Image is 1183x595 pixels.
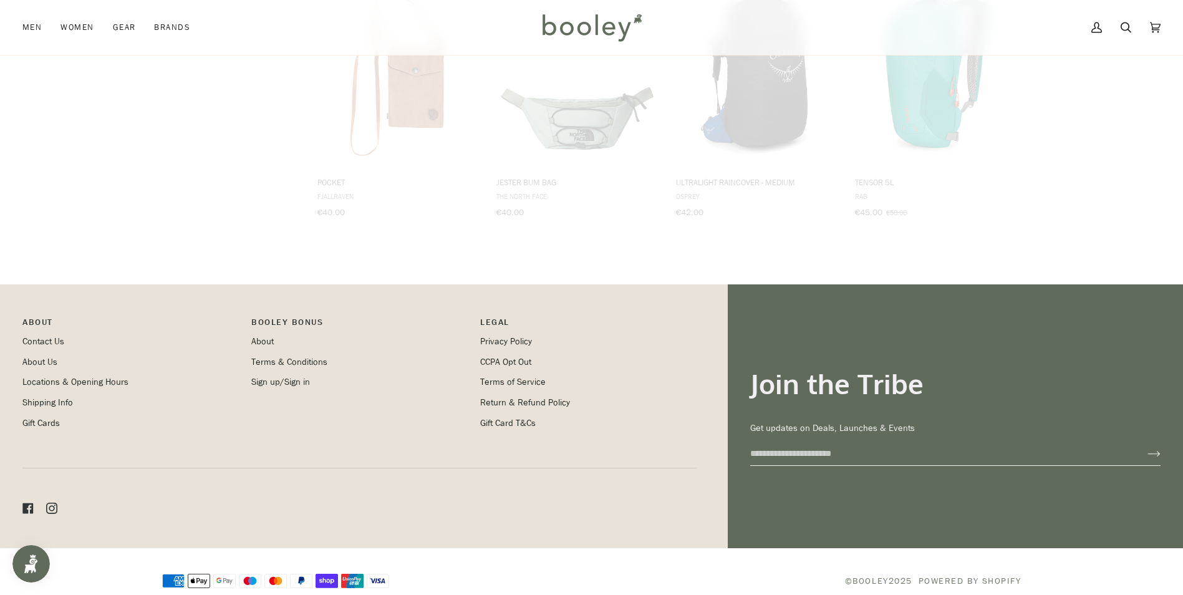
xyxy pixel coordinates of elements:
a: About Us [22,356,57,368]
a: Privacy Policy [480,336,532,347]
img: Booley [537,9,646,46]
a: About [251,336,274,347]
a: Gift Card T&Cs [480,417,536,429]
span: Women [60,21,94,34]
a: Booley [852,575,888,587]
p: Booley Bonus [251,316,468,335]
a: Contact Us [22,336,64,347]
a: CCPA Opt Out [480,356,531,368]
a: Terms of Service [480,376,546,388]
p: Pipeline_Footer Sub [480,316,697,335]
button: Join [1127,444,1161,464]
h3: Join the Tribe [750,367,1161,401]
a: Shipping Info [22,397,73,409]
p: Get updates on Deals, Launches & Events [750,422,1161,435]
span: © 2025 [845,574,912,588]
iframe: Button to open loyalty program pop-up [12,545,50,583]
a: Powered by Shopify [919,575,1021,587]
span: Men [22,21,42,34]
span: Gear [113,21,136,34]
span: Brands [154,21,190,34]
a: Sign up/Sign in [251,376,310,388]
input: your-email@example.com [750,442,1127,465]
a: Return & Refund Policy [480,397,570,409]
p: Pipeline_Footer Main [22,316,239,335]
a: Terms & Conditions [251,356,327,368]
a: Gift Cards [22,417,60,429]
a: Locations & Opening Hours [22,376,128,388]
